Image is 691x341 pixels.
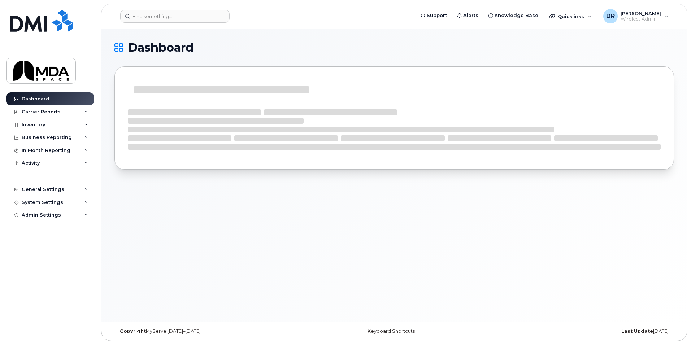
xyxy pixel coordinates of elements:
[114,328,301,334] div: MyServe [DATE]–[DATE]
[621,328,653,334] strong: Last Update
[128,42,194,53] span: Dashboard
[487,328,674,334] div: [DATE]
[120,328,146,334] strong: Copyright
[368,328,415,334] a: Keyboard Shortcuts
